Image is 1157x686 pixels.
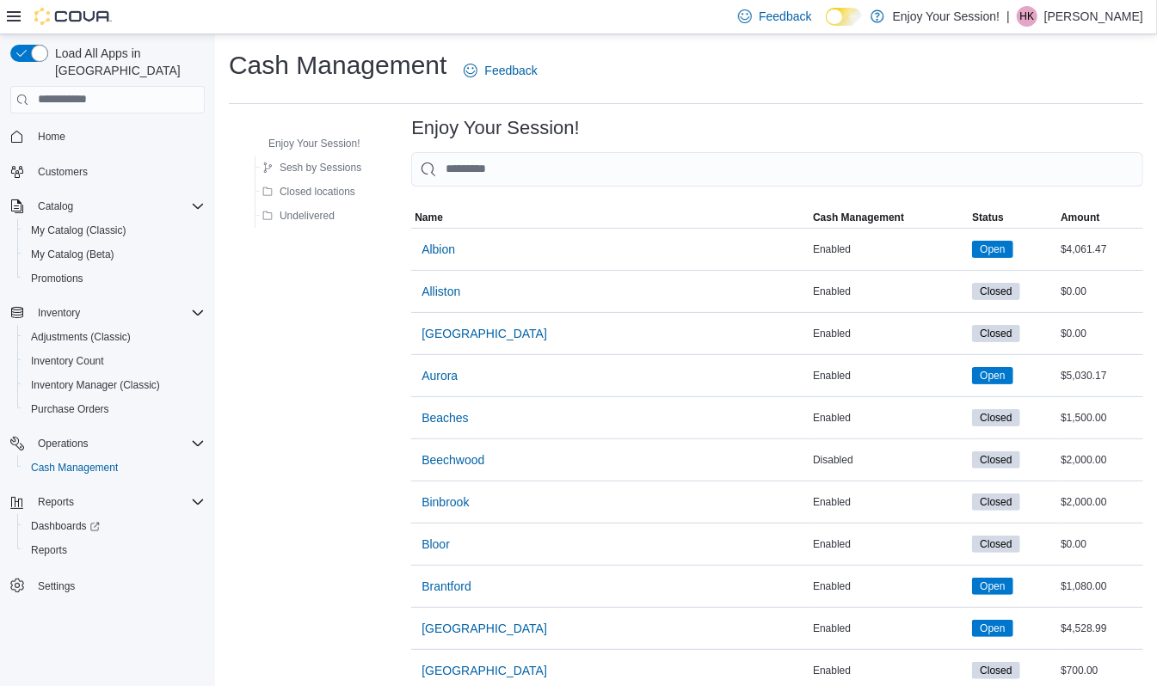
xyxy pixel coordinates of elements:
button: Reports [31,492,81,512]
button: Inventory Manager (Classic) [17,373,212,397]
p: [PERSON_NAME] [1044,6,1143,27]
button: Aurora [415,358,465,393]
span: HK [1020,6,1035,27]
input: This is a search bar. As you type, the results lower in the page will automatically filter. [411,152,1143,187]
button: Reports [3,490,212,514]
span: Albion [422,241,455,258]
span: Closed locations [280,185,355,199]
span: Settings [38,579,75,593]
span: Sesh by Sessions [280,161,361,175]
span: Binbrook [422,493,469,511]
span: Reports [38,495,74,509]
span: Closed [972,409,1019,426]
div: Enabled [809,576,969,597]
button: Inventory [3,301,212,325]
button: Bloor [415,527,457,561]
span: Inventory [38,306,80,320]
a: Adjustments (Classic) [24,327,138,347]
a: Inventory Manager (Classic) [24,375,167,395]
div: $0.00 [1057,323,1143,344]
span: Name [415,211,443,224]
span: Beaches [422,409,468,426]
span: Beechwood [422,451,484,469]
span: Closed [980,663,1012,678]
span: Open [972,241,1012,258]
button: Promotions [17,266,212,291]
span: Operations [31,433,205,454]
span: Closed [972,493,1019,511]
span: Inventory Manager (Classic) [24,375,205,395]
span: Closed [980,284,1012,299]
div: Enabled [809,534,969,554]
button: Catalog [31,196,80,217]
p: | [1006,6,1010,27]
div: $2,000.00 [1057,450,1143,470]
button: Sesh by Sessions [255,157,368,178]
button: Home [3,124,212,149]
span: Cash Management [24,457,205,478]
a: Cash Management [24,457,125,478]
span: Alliston [422,283,460,300]
span: Closed [980,326,1012,341]
span: Bloor [422,536,450,553]
div: Harpreet Kaur [1017,6,1037,27]
span: Purchase Orders [31,402,109,416]
button: Catalog [3,194,212,218]
button: Amount [1057,207,1143,228]
span: Undelivered [280,209,335,223]
span: Amount [1061,211,1099,224]
div: Enabled [809,407,969,428]
button: [GEOGRAPHIC_DATA] [415,611,554,646]
div: $5,030.17 [1057,365,1143,386]
a: Reports [24,540,74,560]
span: Adjustments (Classic) [24,327,205,347]
div: $1,500.00 [1057,407,1143,428]
span: Open [980,368,1005,383]
span: My Catalog (Beta) [24,244,205,265]
div: $0.00 [1057,534,1143,554]
button: Enjoy Your Session! [244,133,367,154]
span: Load All Apps in [GEOGRAPHIC_DATA] [48,45,205,79]
div: Enabled [809,239,969,260]
span: Closed [980,452,1012,468]
span: My Catalog (Classic) [24,220,205,241]
button: Alliston [415,274,467,309]
span: Reports [31,492,205,512]
button: Brantford [415,569,478,603]
span: Catalog [31,196,205,217]
div: $0.00 [1057,281,1143,302]
span: Closed [972,283,1019,300]
span: Open [980,621,1005,636]
span: Inventory [31,303,205,323]
span: Feedback [484,62,537,79]
h3: Enjoy Your Session! [411,118,580,138]
button: Reports [17,538,212,562]
span: Cash Management [813,211,904,224]
span: Cash Management [31,461,118,475]
div: $2,000.00 [1057,492,1143,512]
span: Settings [31,574,205,596]
span: Dashboards [24,516,205,536]
span: Closed [972,451,1019,469]
button: Purchase Orders [17,397,212,421]
span: Inventory Count [31,354,104,368]
button: My Catalog (Classic) [17,218,212,242]
a: Home [31,126,72,147]
span: Status [972,211,1004,224]
span: Home [31,126,205,147]
button: My Catalog (Beta) [17,242,212,266]
button: Closed locations [255,181,362,202]
button: Adjustments (Classic) [17,325,212,349]
span: Open [980,242,1005,257]
span: Open [972,620,1012,637]
span: Brantford [422,578,471,595]
span: Dashboards [31,519,100,533]
img: Cova [34,8,112,25]
a: Dashboards [24,516,107,536]
a: Promotions [24,268,90,289]
span: Reports [31,543,67,557]
button: Customers [3,159,212,184]
button: Beaches [415,401,475,435]
button: Beechwood [415,443,491,477]
div: Enabled [809,323,969,344]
